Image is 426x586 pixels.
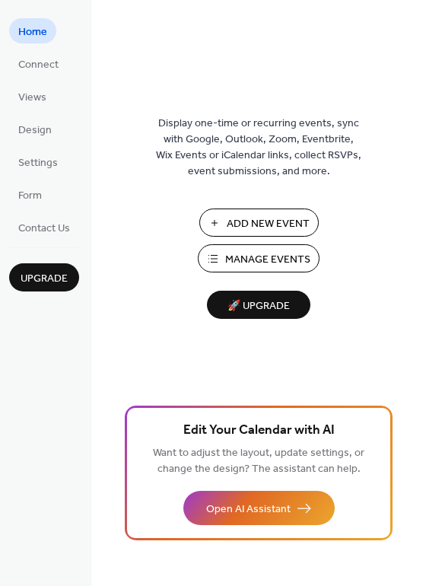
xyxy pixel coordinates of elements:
[18,188,42,204] span: Form
[18,57,59,73] span: Connect
[227,216,310,232] span: Add New Event
[9,215,79,240] a: Contact Us
[156,116,361,180] span: Display one-time or recurring events, sync with Google, Outlook, Zoom, Eventbrite, Wix Events or ...
[198,244,319,272] button: Manage Events
[153,443,364,479] span: Want to adjust the layout, update settings, or change the design? The assistant can help.
[206,502,291,518] span: Open AI Assistant
[183,420,335,441] span: Edit Your Calendar with AI
[18,24,47,40] span: Home
[9,18,56,43] a: Home
[207,291,310,319] button: 🚀 Upgrade
[18,90,46,106] span: Views
[9,84,56,109] a: Views
[183,491,335,525] button: Open AI Assistant
[216,296,301,317] span: 🚀 Upgrade
[9,51,68,76] a: Connect
[225,252,310,268] span: Manage Events
[9,116,61,142] a: Design
[18,123,52,139] span: Design
[9,263,79,291] button: Upgrade
[21,271,68,287] span: Upgrade
[9,182,51,207] a: Form
[18,221,70,237] span: Contact Us
[18,155,58,171] span: Settings
[199,209,319,237] button: Add New Event
[9,149,67,174] a: Settings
